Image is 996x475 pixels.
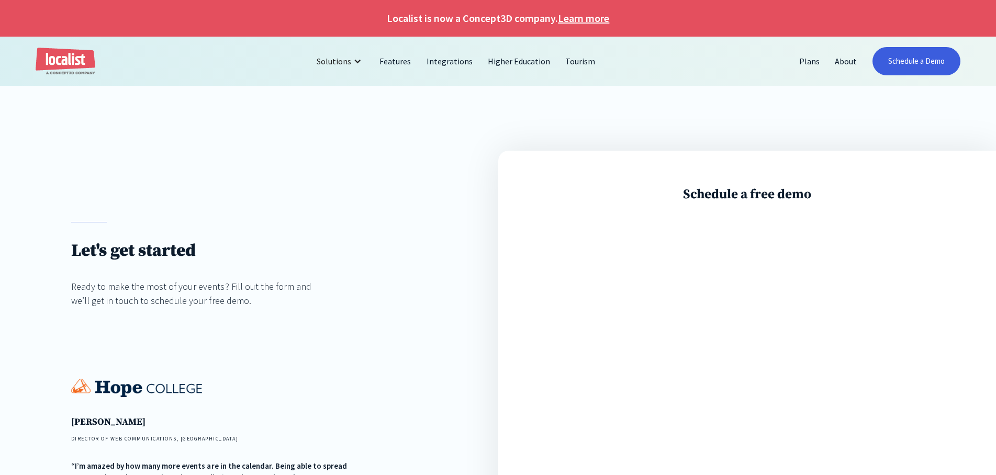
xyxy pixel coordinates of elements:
a: Learn more [558,10,609,26]
h3: Schedule a free demo [568,186,926,202]
a: Plans [792,49,827,74]
div: Solutions [309,49,372,74]
strong: [PERSON_NAME] [71,416,146,428]
div: Solutions [317,55,351,67]
h4: DIRECTOR OF WEB COMMUNICATIONS, [GEOGRAPHIC_DATA] [71,435,356,443]
a: Features [372,49,419,74]
a: Tourism [558,49,603,74]
div: Ready to make the most of your events? Fill out the form and we’ll get in touch to schedule your ... [71,279,320,308]
a: home [36,48,95,75]
a: Higher Education [480,49,558,74]
h1: Let's get started [71,240,320,262]
img: Hope College logo [71,379,202,397]
a: Schedule a Demo [872,47,960,75]
a: About [827,49,865,74]
a: Integrations [419,49,480,74]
